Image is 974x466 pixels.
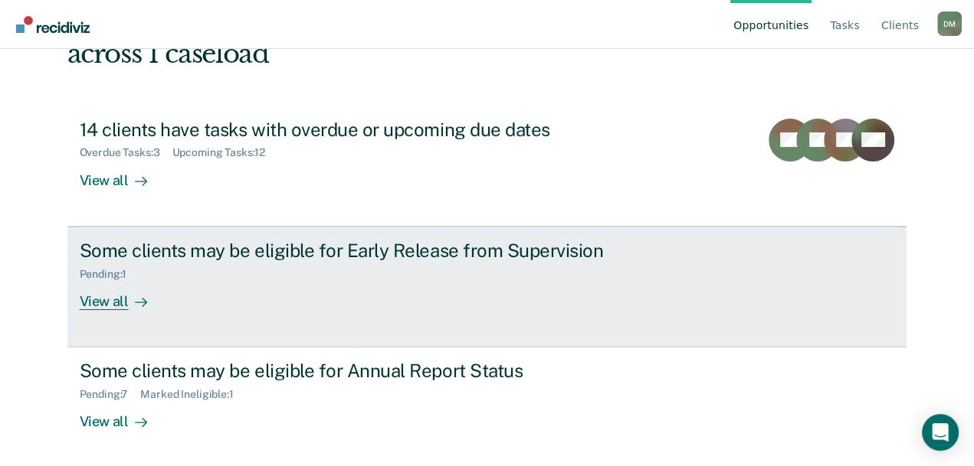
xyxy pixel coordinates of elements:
[16,16,90,33] img: Recidiviz
[67,226,907,347] a: Some clients may be eligible for Early Release from SupervisionPending:1View all
[937,11,962,36] div: D M
[80,159,166,189] div: View all
[80,360,618,382] div: Some clients may be eligible for Annual Report Status
[922,414,959,451] div: Open Intercom Messenger
[67,106,907,226] a: 14 clients have tasks with overdue or upcoming due datesOverdue Tasks:3Upcoming Tasks:12View all
[80,401,166,431] div: View all
[80,240,618,262] div: Some clients may be eligible for Early Release from Supervision
[80,268,139,281] div: Pending : 1
[937,11,962,36] button: Profile dropdown button
[80,280,166,310] div: View all
[172,146,277,159] div: Upcoming Tasks : 12
[140,388,245,401] div: Marked Ineligible : 1
[80,146,172,159] div: Overdue Tasks : 3
[80,119,618,141] div: 14 clients have tasks with overdue or upcoming due dates
[80,388,141,401] div: Pending : 7
[67,7,740,70] div: Hi, Devyn. We’ve found some outstanding items across 1 caseload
